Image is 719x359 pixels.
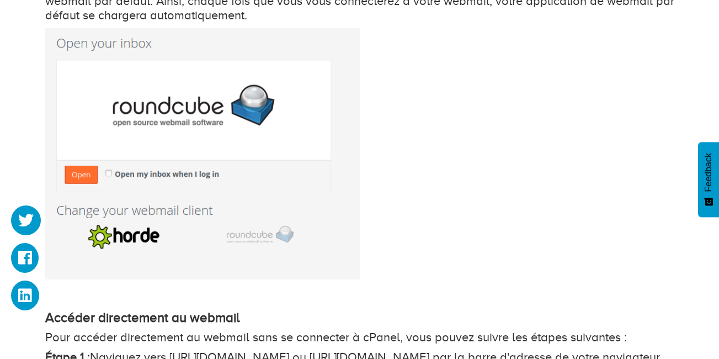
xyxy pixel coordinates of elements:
[45,330,674,345] p: Pour accéder directement au webmail sans se connecter à cPanel, vous pouvez suivre les étapes sui...
[45,310,239,325] b: Accéder directement au webmail
[664,304,706,346] iframe: Drift Widget Chat Controller
[698,142,719,217] button: Feedback - Afficher l’enquête
[704,153,713,192] span: Feedback
[45,28,360,279] img: A4Ow+EazC7eXAAAAAElFTkSuQmCC
[492,189,712,310] iframe: Drift Widget Chat Window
